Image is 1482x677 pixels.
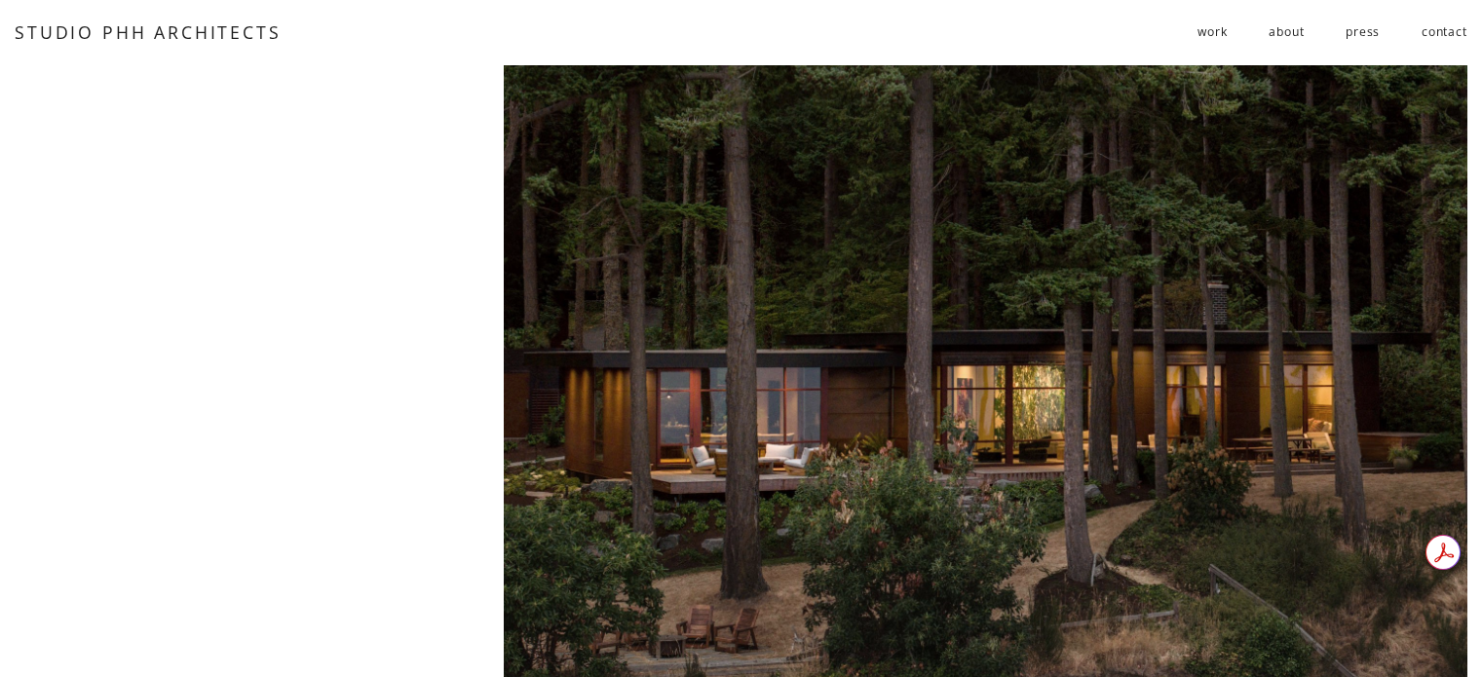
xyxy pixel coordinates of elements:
a: about [1269,17,1304,49]
span: work [1197,18,1227,47]
a: folder dropdown [1197,17,1227,49]
a: press [1346,17,1380,49]
a: contact [1422,17,1467,49]
a: STUDIO PHH ARCHITECTS [15,20,281,44]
